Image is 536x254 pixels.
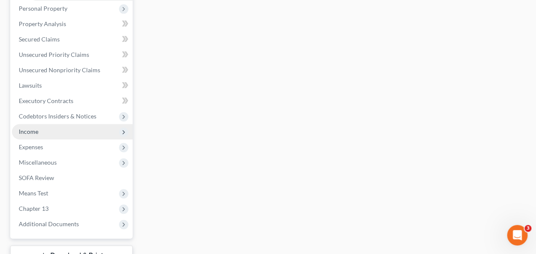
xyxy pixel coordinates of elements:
span: Income [19,128,38,135]
span: Expenses [19,143,43,151]
a: Executory Contracts [12,93,133,109]
span: SOFA Review [19,174,54,181]
a: Secured Claims [12,32,133,47]
span: Secured Claims [19,35,60,43]
a: Lawsuits [12,78,133,93]
span: Unsecured Priority Claims [19,51,89,58]
span: Unsecured Nonpriority Claims [19,66,100,74]
span: Miscellaneous [19,159,57,166]
iframe: Intercom live chat [507,225,527,245]
span: Lawsuits [19,82,42,89]
span: Chapter 13 [19,205,49,212]
a: Unsecured Nonpriority Claims [12,62,133,78]
span: Executory Contracts [19,97,73,104]
a: Property Analysis [12,16,133,32]
span: 3 [524,225,531,232]
a: Unsecured Priority Claims [12,47,133,62]
span: Personal Property [19,5,67,12]
span: Additional Documents [19,220,79,227]
a: SOFA Review [12,170,133,186]
span: Codebtors Insiders & Notices [19,112,96,120]
span: Property Analysis [19,20,66,27]
span: Means Test [19,189,48,197]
